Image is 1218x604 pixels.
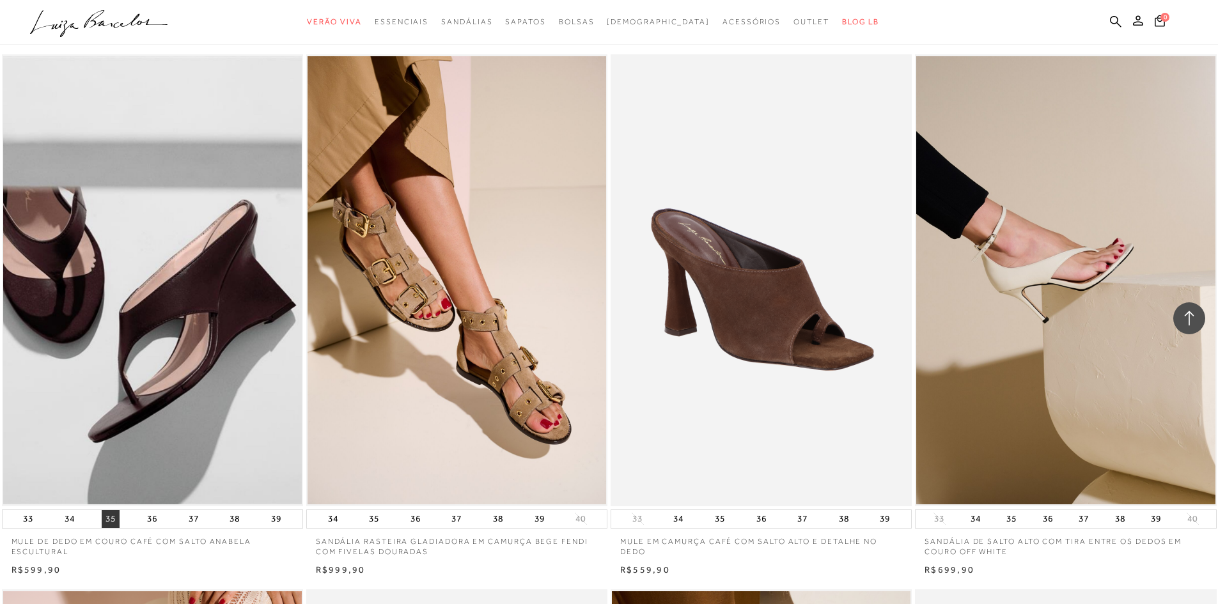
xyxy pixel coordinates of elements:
button: 34 [967,510,985,528]
button: 36 [1039,510,1057,528]
span: R$559,90 [620,564,670,575]
button: 38 [1111,510,1129,528]
img: MULE DE DEDO EM COURO CAFÉ COM SALTO ANABELA ESCULTURAL [3,56,302,504]
a: categoryNavScreenReaderText [793,10,829,34]
button: 37 [448,510,465,528]
a: MULE EM CAMURÇA CAFÉ COM SALTO ALTO E DETALHE NO DEDO [611,529,912,558]
button: 40 [572,513,589,525]
a: categoryNavScreenReaderText [505,10,545,34]
a: BLOG LB [842,10,879,34]
button: 40 [1183,513,1201,525]
button: 33 [930,513,948,525]
span: Acessórios [722,17,781,26]
button: 35 [102,510,120,528]
span: Sapatos [505,17,545,26]
span: Bolsas [559,17,595,26]
button: 39 [531,510,549,528]
button: 33 [629,513,646,525]
button: 0 [1151,14,1169,31]
button: 34 [61,510,79,528]
button: 35 [1003,510,1020,528]
button: 39 [876,510,894,528]
button: 36 [407,510,425,528]
a: MULE DE DEDO EM COURO CAFÉ COM SALTO ANABELA ESCULTURAL MULE DE DEDO EM COURO CAFÉ COM SALTO ANAB... [3,56,302,504]
span: Sandálias [441,17,492,26]
a: categoryNavScreenReaderText [375,10,428,34]
a: categoryNavScreenReaderText [559,10,595,34]
button: 34 [669,510,687,528]
button: 37 [793,510,811,528]
button: 34 [324,510,342,528]
a: SANDÁLIA DE SALTO ALTO COM TIRA ENTRE OS DEDOS EM COURO OFF WHITE [915,529,1216,558]
img: MULE EM CAMURÇA CAFÉ COM SALTO ALTO E DETALHE NO DEDO [612,56,910,504]
a: MULE EM CAMURÇA CAFÉ COM SALTO ALTO E DETALHE NO DEDO MULE EM CAMURÇA CAFÉ COM SALTO ALTO E DETAL... [612,56,910,504]
a: SANDÁLIA DE SALTO ALTO COM TIRA ENTRE OS DEDOS EM COURO OFF WHITE SANDÁLIA DE SALTO ALTO COM TIRA... [916,56,1215,504]
img: SANDÁLIA RASTEIRA GLADIADORA EM CAMURÇA BEGE FENDI COM FIVELAS DOURADAS [308,56,606,504]
a: SANDÁLIA RASTEIRA GLADIADORA EM CAMURÇA BEGE FENDI COM FIVELAS DOURADAS [306,529,607,558]
button: 33 [19,510,37,528]
button: 37 [185,510,203,528]
a: MULE DE DEDO EM COURO CAFÉ COM SALTO ANABELA ESCULTURAL [2,529,303,558]
a: SANDÁLIA RASTEIRA GLADIADORA EM CAMURÇA BEGE FENDI COM FIVELAS DOURADAS SANDÁLIA RASTEIRA GLADIAD... [308,56,606,504]
span: BLOG LB [842,17,879,26]
button: 35 [711,510,729,528]
button: 39 [1147,510,1165,528]
span: R$599,90 [12,564,61,575]
span: R$699,90 [925,564,974,575]
span: R$999,90 [316,564,366,575]
button: 36 [753,510,770,528]
button: 38 [226,510,244,528]
button: 35 [365,510,383,528]
button: 39 [267,510,285,528]
button: 38 [489,510,507,528]
button: 36 [143,510,161,528]
span: Verão Viva [307,17,362,26]
button: 38 [835,510,853,528]
span: Outlet [793,17,829,26]
img: SANDÁLIA DE SALTO ALTO COM TIRA ENTRE OS DEDOS EM COURO OFF WHITE [916,56,1215,504]
a: noSubCategoriesText [607,10,710,34]
span: Essenciais [375,17,428,26]
span: [DEMOGRAPHIC_DATA] [607,17,710,26]
button: 37 [1075,510,1093,528]
a: categoryNavScreenReaderText [722,10,781,34]
a: categoryNavScreenReaderText [441,10,492,34]
span: 0 [1160,13,1169,22]
a: categoryNavScreenReaderText [307,10,362,34]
